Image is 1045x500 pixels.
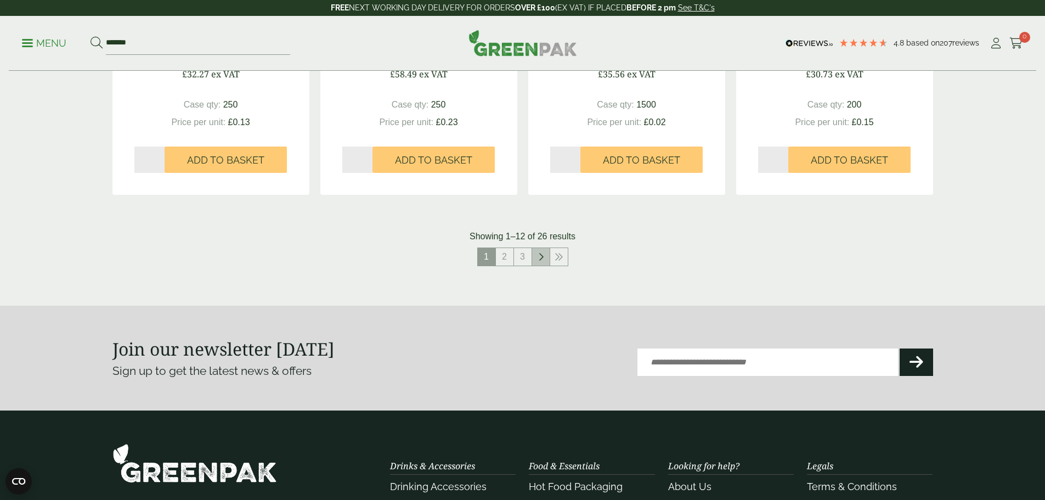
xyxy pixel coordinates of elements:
span: reviews [952,38,979,47]
span: Case qty: [184,100,221,109]
a: Hot Food Packaging [529,481,623,492]
span: Price per unit: [379,117,433,127]
a: Terms & Conditions [807,481,897,492]
strong: Join our newsletter [DATE] [112,337,335,361]
button: Add to Basket [788,147,911,173]
span: Case qty: [597,100,634,109]
span: Case qty: [807,100,845,109]
span: 200 [847,100,862,109]
span: ex VAT [211,68,240,80]
span: 1 [478,248,495,266]
span: £0.13 [228,117,250,127]
i: My Account [989,38,1003,49]
strong: BEFORE 2 pm [626,3,676,12]
span: Add to Basket [603,154,680,166]
div: 4.79 Stars [839,38,888,48]
span: £0.15 [852,117,874,127]
span: Based on [906,38,940,47]
a: Menu [22,37,66,48]
span: ex VAT [627,68,656,80]
img: REVIEWS.io [786,40,833,47]
a: 2 [496,248,513,266]
span: 207 [940,38,952,47]
a: See T&C's [678,3,715,12]
strong: FREE [331,3,349,12]
span: £32.27 [182,68,209,80]
button: Add to Basket [580,147,703,173]
span: Add to Basket [811,154,888,166]
span: Add to Basket [187,154,264,166]
a: About Us [668,481,711,492]
p: Menu [22,37,66,50]
span: 1500 [636,100,656,109]
span: £30.73 [806,68,833,80]
button: Add to Basket [165,147,287,173]
p: Showing 1–12 of 26 results [470,230,575,243]
span: Add to Basket [395,154,472,166]
a: 3 [514,248,532,266]
span: 250 [223,100,238,109]
span: Price per unit: [795,117,849,127]
span: Price per unit: [587,117,641,127]
img: GreenPak Supplies [112,443,277,484]
span: Price per unit: [171,117,225,127]
strong: OVER £100 [515,3,555,12]
span: £0.02 [644,117,666,127]
i: Cart [1009,38,1023,49]
a: Drinking Accessories [390,481,487,492]
span: £35.56 [598,68,625,80]
span: 4.8 [894,38,906,47]
span: 0 [1019,32,1030,43]
span: £0.23 [436,117,458,127]
span: £58.49 [390,68,417,80]
span: ex VAT [419,68,448,80]
span: ex VAT [835,68,863,80]
button: Add to Basket [372,147,495,173]
p: Sign up to get the latest news & offers [112,362,482,380]
img: GreenPak Supplies [468,30,577,56]
span: 250 [431,100,446,109]
span: Case qty: [392,100,429,109]
a: 0 [1009,35,1023,52]
button: Open CMP widget [5,468,32,495]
